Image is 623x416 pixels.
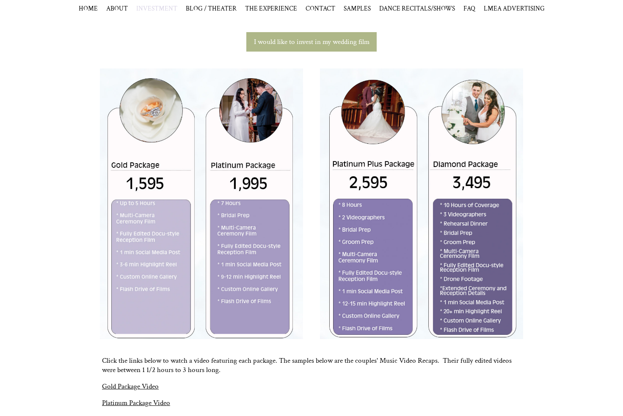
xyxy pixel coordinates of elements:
a: CONTACT [306,4,335,13]
p: Click the links below to watch a video featuring each package. The samples below are the couples'... [102,356,521,375]
a: INVESTMENT [136,4,177,13]
a: LMEA ADVERTISING [484,4,545,13]
a: Gold Package Video [102,382,159,391]
a: BLOG / THEATER [186,4,237,13]
span: DANCE RECITALS/SHOWS [379,4,455,13]
a: ABOUT [106,4,128,13]
a: HOME [79,4,98,13]
a: FAQ [463,4,475,13]
span: I would like to invest in my wedding film [254,37,369,47]
a: I would like to invest in my wedding film [246,32,376,52]
span: SAMPLES [344,4,371,13]
a: THE EXPERIENCE [245,4,297,13]
a: Platinum Package Video [102,398,170,408]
